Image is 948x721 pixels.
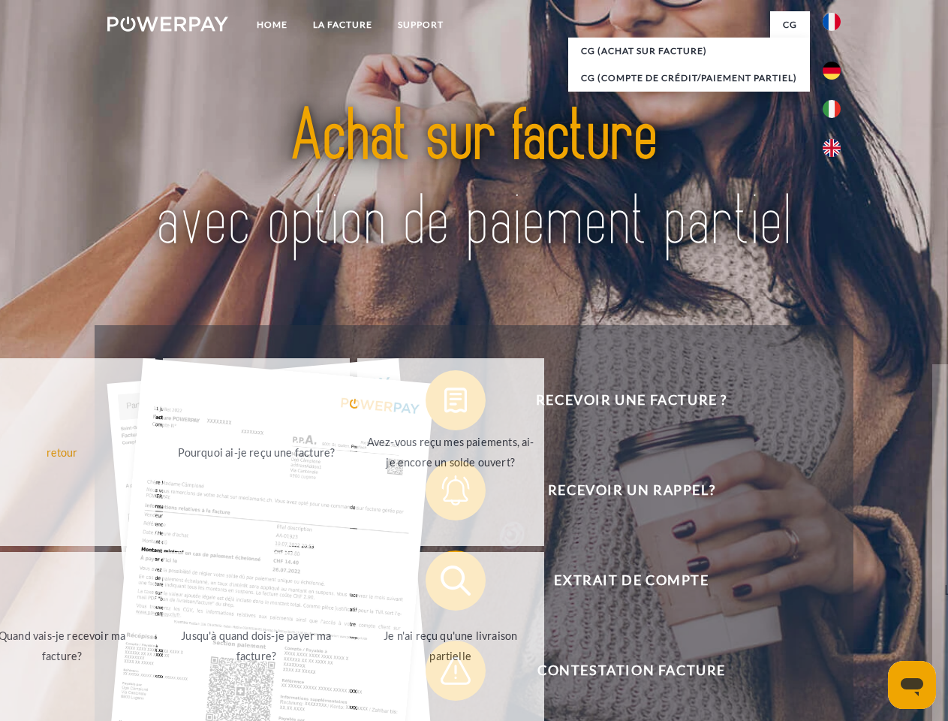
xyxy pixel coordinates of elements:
[172,626,341,666] div: Jusqu'à quand dois-je payer ma facture?
[823,100,841,118] img: it
[888,661,936,709] iframe: Button to launch messaging window
[447,641,815,701] span: Contestation Facture
[426,551,816,611] button: Extrait de compte
[568,65,810,92] a: CG (Compte de crédit/paiement partiel)
[300,11,385,38] a: LA FACTURE
[770,11,810,38] a: CG
[172,442,341,462] div: Pourquoi ai-je reçu une facture?
[107,17,228,32] img: logo-powerpay-white.svg
[568,38,810,65] a: CG (achat sur facture)
[244,11,300,38] a: Home
[447,551,815,611] span: Extrait de compte
[366,626,535,666] div: Je n'ai reçu qu'une livraison partielle
[426,370,816,430] button: Recevoir une facture ?
[426,460,816,520] button: Recevoir un rappel?
[366,432,535,472] div: Avez-vous reçu mes paiements, ai-je encore un solde ouvert?
[143,72,805,288] img: title-powerpay_fr.svg
[823,62,841,80] img: de
[447,460,815,520] span: Recevoir un rappel?
[426,641,816,701] button: Contestation Facture
[447,370,815,430] span: Recevoir une facture ?
[823,139,841,157] img: en
[385,11,456,38] a: Support
[357,358,544,546] a: Avez-vous reçu mes paiements, ai-je encore un solde ouvert?
[823,13,841,31] img: fr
